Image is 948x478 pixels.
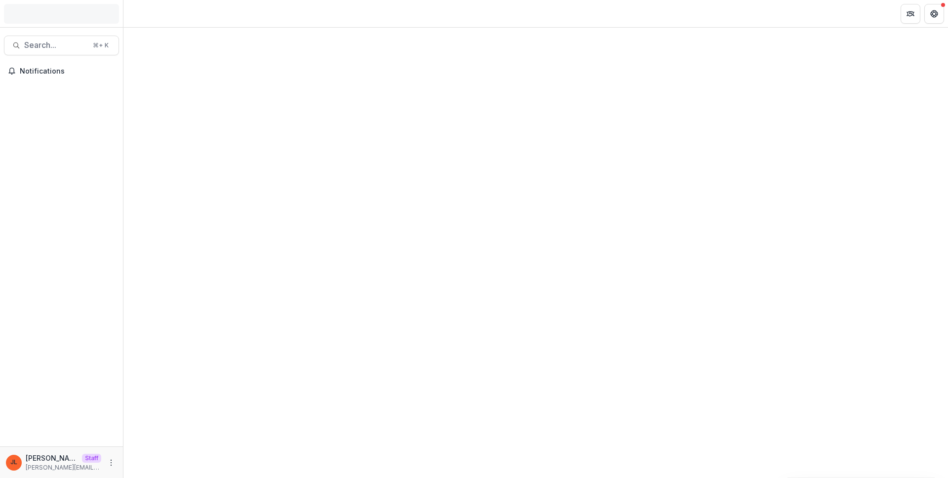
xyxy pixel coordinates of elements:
[20,67,115,76] span: Notifications
[26,453,78,463] p: [PERSON_NAME]
[901,4,920,24] button: Partners
[4,36,119,55] button: Search...
[10,459,17,466] div: Jeanne Locker
[127,6,169,21] nav: breadcrumb
[26,463,101,472] p: [PERSON_NAME][EMAIL_ADDRESS][DOMAIN_NAME]
[924,4,944,24] button: Get Help
[91,40,111,51] div: ⌘ + K
[82,454,101,463] p: Staff
[105,457,117,469] button: More
[4,63,119,79] button: Notifications
[24,40,87,50] span: Search...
